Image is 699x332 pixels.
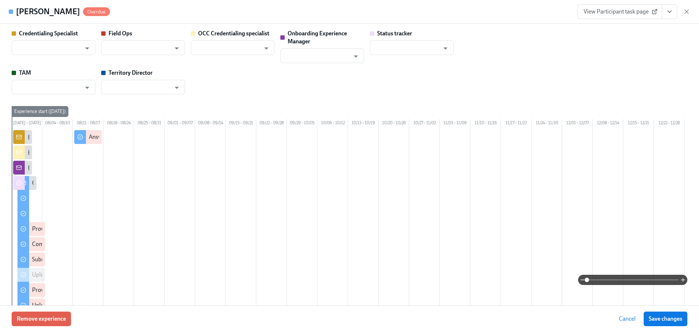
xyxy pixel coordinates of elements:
[619,315,636,323] span: Cancel
[662,4,677,19] button: View task page
[649,315,682,323] span: Save changes
[32,179,133,187] div: Getting started at [GEOGRAPHIC_DATA]
[108,30,132,37] strong: Field Ops
[317,119,348,129] div: 10/06 – 10/12
[470,119,501,129] div: 11/10 – 11/16
[501,119,532,129] div: 11/17 – 11/23
[577,4,662,19] a: View Participant task page
[19,69,31,76] strong: TAM
[261,43,272,54] button: Open
[584,8,656,15] span: View Participant task page
[12,119,42,129] div: [DATE] – [DATE]
[28,148,218,156] div: {{ participant.fullName }} has been enrolled in the state credentialing process
[195,119,226,129] div: 09/08 – 09/14
[42,119,73,129] div: 08/04 – 08/10
[32,286,166,294] div: Provide a copy of your residency completion certificate
[288,30,347,45] strong: Onboarding Experience Manager
[256,119,287,129] div: 09/22 – 09/28
[28,164,200,172] div: {{ participant.fullName }} has been enrolled in the Dado Pre-boarding
[350,51,362,62] button: Open
[644,312,687,326] button: Save changes
[82,82,93,93] button: Open
[348,119,379,129] div: 10/13 – 10/19
[440,43,451,54] button: Open
[32,255,125,263] div: Submit your resume for credentialing
[654,119,684,129] div: 12/22 – 12/28
[440,119,470,129] div: 11/03 – 11/09
[379,119,409,129] div: 10/20 – 10/26
[19,30,78,37] strong: Credentialing Specialist
[32,240,205,248] div: Complete the malpractice insurance information and application form
[409,119,440,129] div: 10/27 – 11/02
[377,30,412,37] strong: Status tracker
[593,119,623,129] div: 12/08 – 12/14
[82,43,93,54] button: Open
[32,225,163,233] div: Provide key information for the credentialing process
[614,312,641,326] button: Cancel
[562,119,593,129] div: 12/01 – 12/07
[32,301,103,309] div: Upload your dental licensure
[89,133,203,141] div: Answer the credentialing disclosure questions
[198,30,269,37] strong: OCC Credentialing specialist
[623,119,654,129] div: 12/15 – 12/21
[171,43,182,54] button: Open
[287,119,317,129] div: 09/29 – 10/05
[226,119,256,129] div: 09/15 – 09/21
[103,119,134,129] div: 08/18 – 08/24
[32,271,141,279] div: Upload a PDF of your dental school diploma
[171,82,182,93] button: Open
[108,69,153,76] strong: Territory Director
[83,9,110,15] span: Overdue
[17,315,66,323] span: Remove experience
[165,119,195,129] div: 09/01 – 09/07
[16,6,80,17] h4: [PERSON_NAME]
[73,119,103,129] div: 08/11 – 08/17
[28,133,200,141] div: {{ participant.fullName }} has been enrolled in the Dado Pre-boarding
[134,119,165,129] div: 08/25 – 08/31
[532,119,562,129] div: 11/24 – 11/30
[11,106,68,117] div: Experience start ([DATE])
[12,312,71,326] button: Remove experience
